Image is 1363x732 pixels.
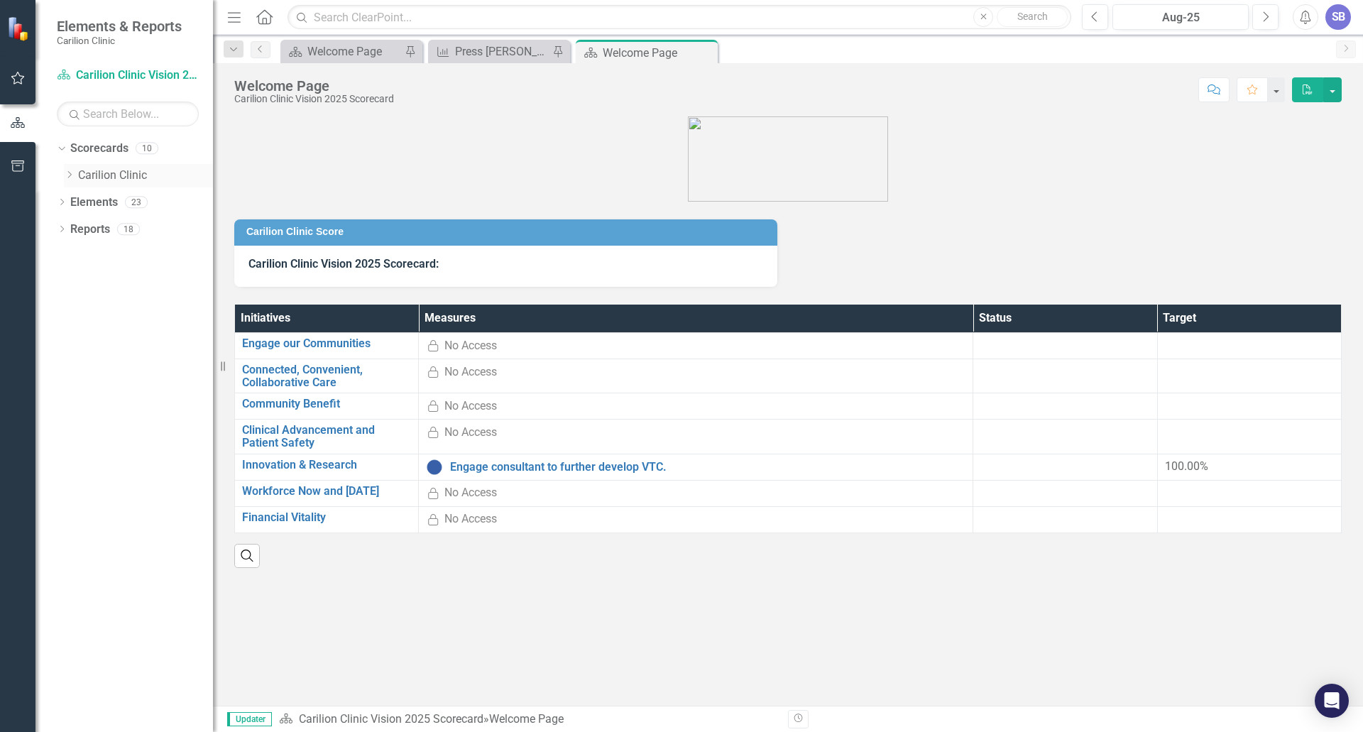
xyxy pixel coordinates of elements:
[70,195,118,211] a: Elements
[136,143,158,155] div: 10
[235,480,419,506] td: Double-Click to Edit Right Click for Context Menu
[242,364,411,388] a: Connected, Convenient, Collaborative Care
[242,511,411,524] a: Financial Vitality
[57,102,199,126] input: Search Below...
[235,454,419,480] td: Double-Click to Edit Right Click for Context Menu
[997,7,1068,27] button: Search
[279,711,777,728] div: »
[70,141,128,157] a: Scorecards
[235,393,419,420] td: Double-Click to Edit Right Click for Context Menu
[288,5,1071,30] input: Search ClearPoint...
[242,398,411,410] a: Community Benefit
[248,257,439,271] strong: Carilion Clinic Vision 2025 Scorecard:
[432,43,549,60] a: Press [PERSON_NAME]: Friendliness & courtesy of care provider
[235,420,419,454] td: Double-Click to Edit Right Click for Context Menu
[227,712,272,726] span: Updater
[489,712,564,726] div: Welcome Page
[1315,684,1349,718] div: Open Intercom Messenger
[242,459,411,471] a: Innovation & Research
[444,485,497,501] div: No Access
[117,223,140,235] div: 18
[688,116,888,202] img: carilion%20clinic%20logo%202.0.png
[1325,4,1351,30] button: SB
[284,43,401,60] a: Welcome Page
[242,424,411,449] a: Clinical Advancement and Patient Safety
[242,337,411,350] a: Engage our Communities
[444,511,497,528] div: No Access
[450,461,965,474] a: Engage consultant to further develop VTC.
[57,67,199,84] a: Carilion Clinic Vision 2025 Scorecard
[307,43,401,60] div: Welcome Page
[57,18,182,35] span: Elements & Reports
[234,94,394,104] div: Carilion Clinic Vision 2025 Scorecard
[246,226,770,237] h3: Carilion Clinic Score
[125,196,148,208] div: 23
[235,506,419,532] td: Double-Click to Edit Right Click for Context Menu
[235,359,419,393] td: Double-Click to Edit Right Click for Context Menu
[444,398,497,415] div: No Access
[78,168,213,184] a: Carilion Clinic
[299,712,483,726] a: Carilion Clinic Vision 2025 Scorecard
[1112,4,1249,30] button: Aug-25
[603,44,714,62] div: Welcome Page
[444,338,497,354] div: No Access
[57,35,182,46] small: Carilion Clinic
[234,78,394,94] div: Welcome Page
[419,454,973,480] td: Double-Click to Edit Right Click for Context Menu
[455,43,549,60] div: Press [PERSON_NAME]: Friendliness & courtesy of care provider
[444,425,497,441] div: No Access
[426,459,443,476] img: No Information
[1165,459,1208,473] span: 100.00%
[235,333,419,359] td: Double-Click to Edit Right Click for Context Menu
[1117,9,1244,26] div: Aug-25
[7,16,32,41] img: ClearPoint Strategy
[242,485,411,498] a: Workforce Now and [DATE]
[70,222,110,238] a: Reports
[1017,11,1048,22] span: Search
[444,364,497,381] div: No Access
